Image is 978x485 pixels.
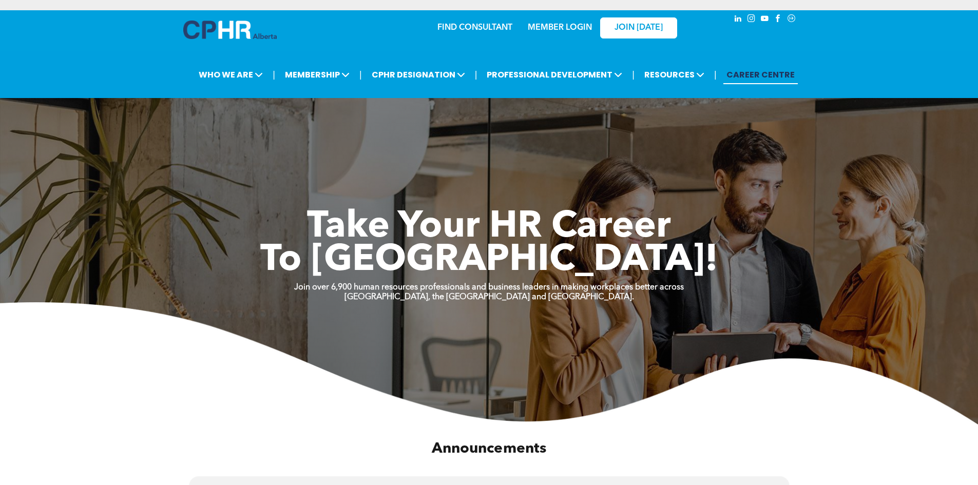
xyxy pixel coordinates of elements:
a: Social network [786,13,797,27]
img: A blue and white logo for cp alberta [183,21,277,39]
span: MEMBERSHIP [282,65,353,84]
a: FIND CONSULTANT [437,24,512,32]
span: PROFESSIONAL DEVELOPMENT [484,65,625,84]
span: RESOURCES [641,65,707,84]
span: WHO WE ARE [196,65,266,84]
li: | [632,64,635,85]
li: | [359,64,362,85]
li: | [273,64,275,85]
strong: [GEOGRAPHIC_DATA], the [GEOGRAPHIC_DATA] and [GEOGRAPHIC_DATA]. [344,293,634,301]
span: To [GEOGRAPHIC_DATA]! [260,242,718,279]
a: instagram [746,13,757,27]
a: facebook [773,13,784,27]
li: | [475,64,477,85]
span: JOIN [DATE] [615,23,663,33]
span: Take Your HR Career [307,209,671,246]
span: CPHR DESIGNATION [369,65,468,84]
a: linkedin [733,13,744,27]
a: MEMBER LOGIN [528,24,592,32]
a: CAREER CENTRE [723,65,798,84]
span: Announcements [432,441,546,456]
a: youtube [759,13,771,27]
strong: Join over 6,900 human resources professionals and business leaders in making workplaces better ac... [294,283,684,292]
a: JOIN [DATE] [600,17,677,38]
li: | [714,64,717,85]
